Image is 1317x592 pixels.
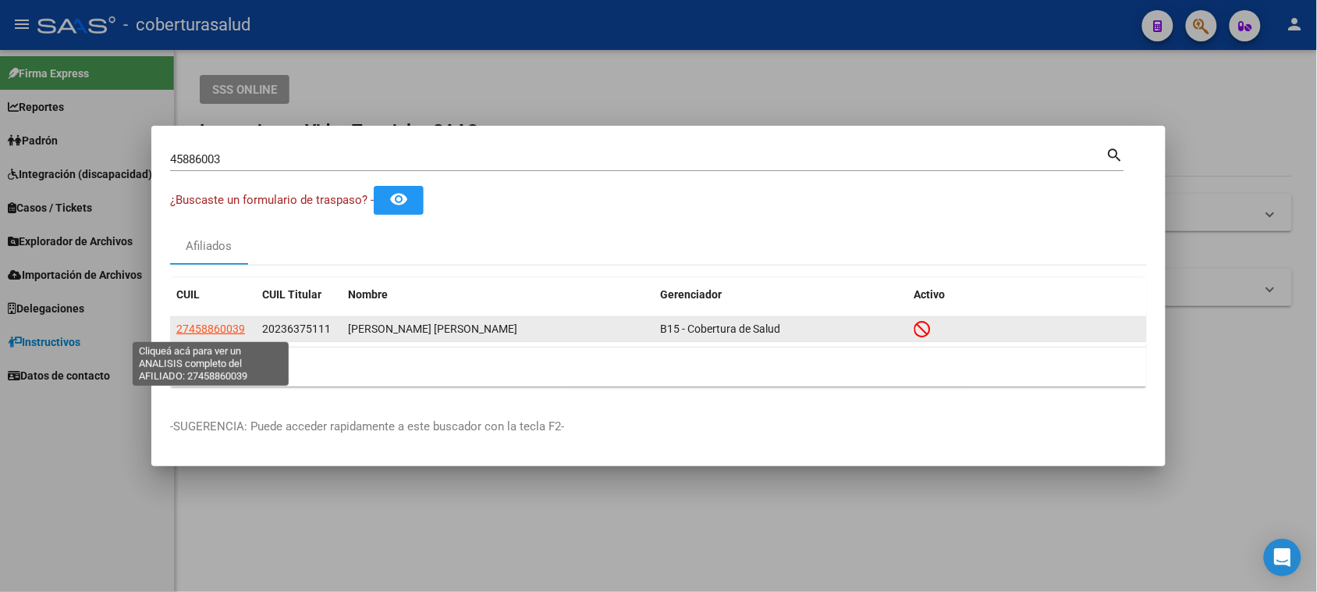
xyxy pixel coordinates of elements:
span: B15 - Cobertura de Salud [660,323,780,335]
datatable-header-cell: Nombre [342,278,654,312]
span: CUIL [176,288,200,301]
span: Gerenciador [660,288,722,301]
mat-icon: remove_red_eye [389,190,408,209]
datatable-header-cell: CUIL Titular [256,278,342,312]
span: Activo [914,288,946,301]
div: Afiliados [186,237,233,255]
datatable-header-cell: Gerenciador [654,278,908,312]
span: 20236375111 [262,323,331,335]
span: Nombre [348,288,388,301]
div: [PERSON_NAME] [PERSON_NAME] [348,320,648,338]
span: ¿Buscaste un formulario de traspaso? - [170,193,374,207]
datatable-header-cell: CUIL [170,278,256,312]
div: Open Intercom Messenger [1264,539,1301,576]
p: -SUGERENCIA: Puede acceder rapidamente a este buscador con la tecla F2- [170,418,1147,436]
datatable-header-cell: Activo [908,278,1147,312]
div: 1 total [170,348,1147,387]
span: 27458860039 [176,323,245,335]
mat-icon: search [1106,144,1124,163]
span: CUIL Titular [262,288,321,301]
